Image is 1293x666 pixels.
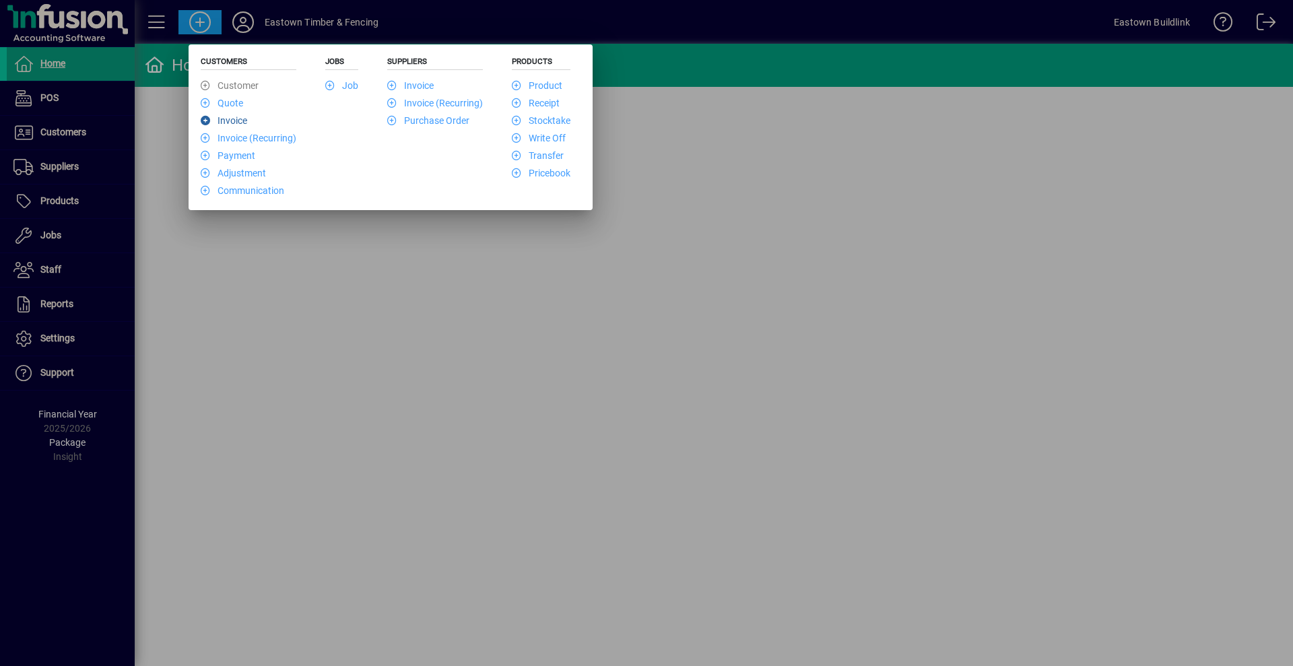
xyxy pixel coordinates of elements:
[201,168,266,178] a: Adjustment
[201,150,255,161] a: Payment
[512,57,570,70] h5: Products
[325,57,358,70] h5: Jobs
[325,80,358,91] a: Job
[201,98,243,108] a: Quote
[512,168,570,178] a: Pricebook
[512,150,564,161] a: Transfer
[201,115,247,126] a: Invoice
[201,185,284,196] a: Communication
[512,115,570,126] a: Stocktake
[387,57,483,70] h5: Suppliers
[512,98,560,108] a: Receipt
[512,133,566,143] a: Write Off
[387,98,483,108] a: Invoice (Recurring)
[387,115,469,126] a: Purchase Order
[201,133,296,143] a: Invoice (Recurring)
[512,80,562,91] a: Product
[201,57,296,70] h5: Customers
[387,80,434,91] a: Invoice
